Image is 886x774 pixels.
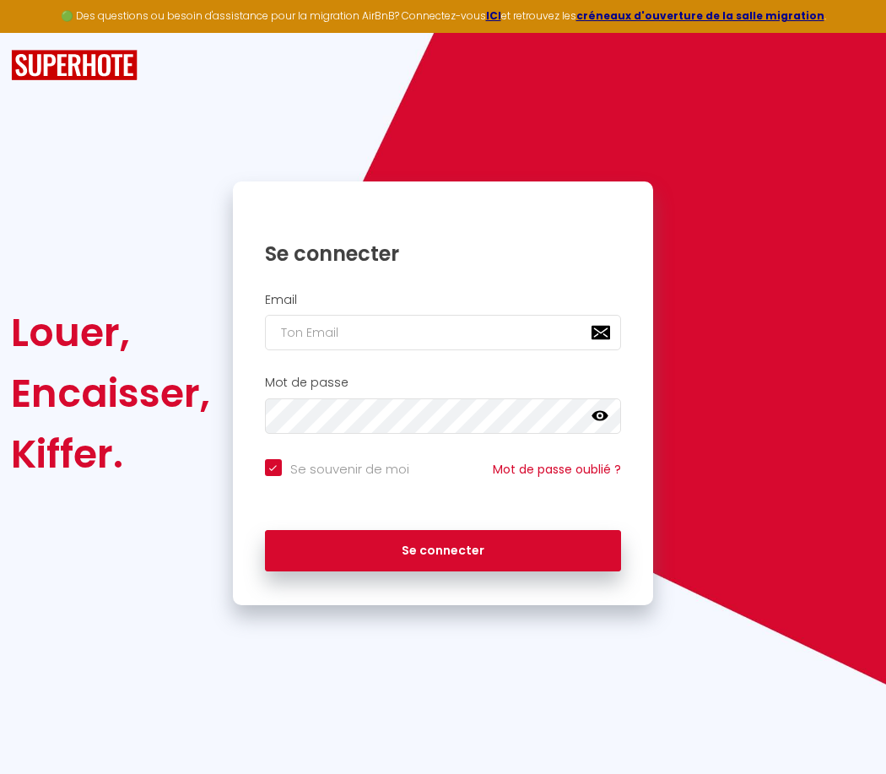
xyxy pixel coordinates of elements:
h2: Mot de passe [265,376,622,390]
button: Se connecter [265,530,622,572]
div: Louer, [11,302,210,363]
a: créneaux d'ouverture de la salle migration [576,8,824,23]
img: SuperHote logo [11,50,138,81]
div: Encaisser, [11,363,210,424]
div: Kiffer. [11,424,210,484]
h1: Se connecter [265,241,622,267]
a: ICI [486,8,501,23]
input: Ton Email [265,315,622,350]
a: Mot de passe oublié ? [493,461,621,478]
h2: Email [265,293,622,307]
